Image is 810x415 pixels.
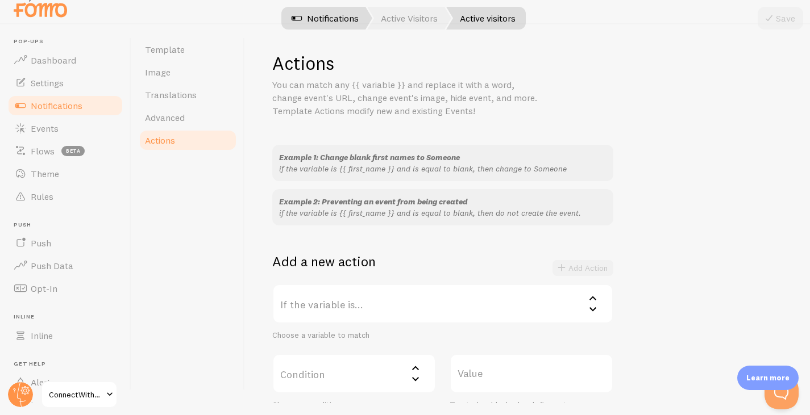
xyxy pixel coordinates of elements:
[31,191,53,202] span: Rules
[7,94,124,117] a: Notifications
[272,78,545,118] p: You can match any {{ variable }} and replace it with a word, change event's URL, change event's i...
[367,7,451,30] a: Active Visitors
[450,400,613,410] div: Treated as blank when left empty
[7,254,124,277] a: Push Data
[138,106,238,129] a: Advanced
[31,168,59,179] span: Theme
[14,38,124,45] span: Pop-ups
[138,129,238,152] a: Actions
[145,66,171,78] span: Image
[41,381,118,408] a: ConnectWithTaar
[14,360,124,368] span: Get Help
[145,112,185,123] span: Advanced
[31,237,51,249] span: Push
[7,117,124,140] a: Events
[7,140,124,162] a: Flows beta
[272,330,613,341] div: Choose a variable to match
[272,354,436,393] label: Condition
[138,61,238,83] a: Image
[279,163,607,174] p: if the variable is {{ first_name }} and is equal to blank, then change to Someone
[61,146,85,156] span: beta
[138,38,238,61] a: Template
[31,123,59,134] span: Events
[138,83,238,106] a: Translations
[746,372,790,383] p: Learn more
[272,52,783,75] h1: Actions
[31,100,82,111] span: Notifications
[278,7,372,30] a: Notifications
[31,376,55,388] span: Alerts
[7,371,124,393] a: Alerts
[450,354,613,393] label: Value
[7,49,124,72] a: Dashboard
[145,135,175,146] span: Actions
[279,152,460,162] span: Example 1: Change blank first names to Someone
[31,145,55,157] span: Flows
[14,221,124,229] span: Push
[765,375,799,409] iframe: Help Scout Beacon - Open
[279,207,607,219] p: if the variable is {{ first_name }} and is equal to blank, then do not create the event.
[272,284,613,324] label: If the variable is...
[7,232,124,254] a: Push
[7,324,124,347] a: Inline
[7,162,124,185] a: Theme
[272,400,436,410] div: Choose a condition
[14,313,124,321] span: Inline
[272,253,376,270] h2: Add a new action
[31,77,64,89] span: Settings
[31,55,76,66] span: Dashboard
[145,44,185,55] span: Template
[49,388,103,401] span: ConnectWithTaar
[31,283,57,294] span: Opt-In
[145,89,197,100] span: Translations
[7,277,124,300] a: Opt-In
[446,7,526,30] a: Active visitors
[7,185,124,208] a: Rules
[31,330,53,341] span: Inline
[279,196,468,207] span: Example 2: Preventing an event from being created
[31,260,73,271] span: Push Data
[737,366,799,390] div: Learn more
[7,72,124,94] a: Settings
